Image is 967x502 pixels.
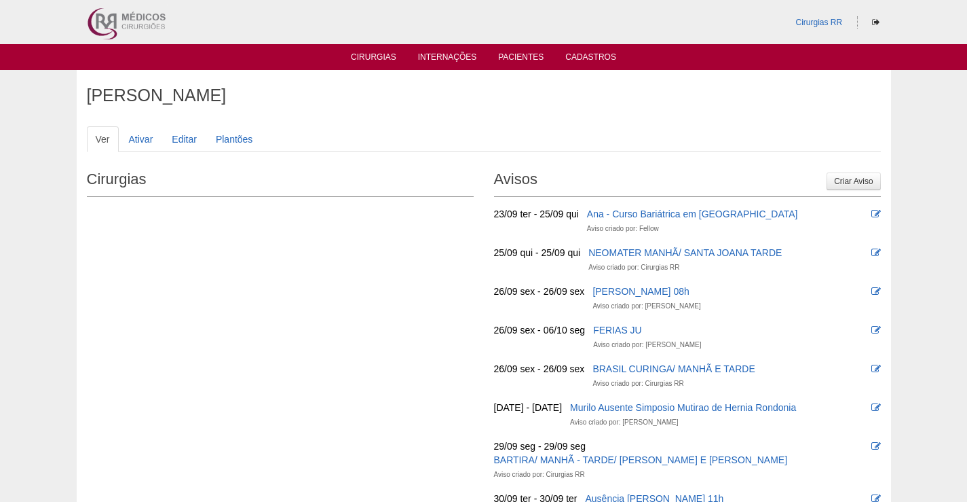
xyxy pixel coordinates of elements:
[494,285,585,298] div: 26/09 sex - 26/09 sex
[871,364,881,374] i: Editar
[494,323,586,337] div: 26/09 sex - 06/10 seg
[587,209,798,219] a: Ana - Curso Bariátrica em [GEOGRAPHIC_DATA]
[87,87,881,104] h1: [PERSON_NAME]
[588,247,782,258] a: NEOMATER MANHÃ/ SANTA JOANA TARDE
[588,261,679,274] div: Aviso criado por: Cirurgias RR
[494,468,585,482] div: Aviso criado por: Cirurgias RR
[592,377,683,391] div: Aviso criado por: Cirurgias RR
[87,126,119,152] a: Ver
[87,166,474,197] h2: Cirurgias
[565,52,616,66] a: Cadastros
[494,454,788,465] a: BARTIRA/ MANHÃ - TARDE/ [PERSON_NAME] E [PERSON_NAME]
[494,207,579,221] div: 23/09 ter - 25/09 qui
[207,126,261,152] a: Plantões
[494,362,585,376] div: 26/09 sex - 26/09 sex
[593,325,642,336] a: FERIAS JU
[871,325,881,335] i: Editar
[871,442,881,451] i: Editar
[795,18,842,27] a: Cirurgias RR
[872,18,879,26] i: Sair
[871,403,881,412] i: Editar
[871,248,881,257] i: Editar
[592,300,700,313] div: Aviso criado por: [PERSON_NAME]
[587,222,659,236] div: Aviso criado por: Fellow
[351,52,396,66] a: Cirurgias
[827,173,880,190] a: Criar Aviso
[592,363,755,374] a: BRASIL CURINGA/ MANHÃ E TARDE
[593,338,701,352] div: Aviso criado por: [PERSON_NAME]
[418,52,477,66] a: Internações
[494,401,563,414] div: [DATE] - [DATE]
[494,166,881,197] h2: Avisos
[494,246,581,259] div: 25/09 qui - 25/09 qui
[498,52,544,66] a: Pacientes
[120,126,162,152] a: Ativar
[871,287,881,296] i: Editar
[871,209,881,219] i: Editar
[570,402,796,413] a: Murilo Ausente Simposio Mutirao de Hernia Rondonia
[163,126,206,152] a: Editar
[592,286,689,297] a: [PERSON_NAME] 08h
[494,440,586,453] div: 29/09 seg - 29/09 seg
[570,416,678,429] div: Aviso criado por: [PERSON_NAME]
